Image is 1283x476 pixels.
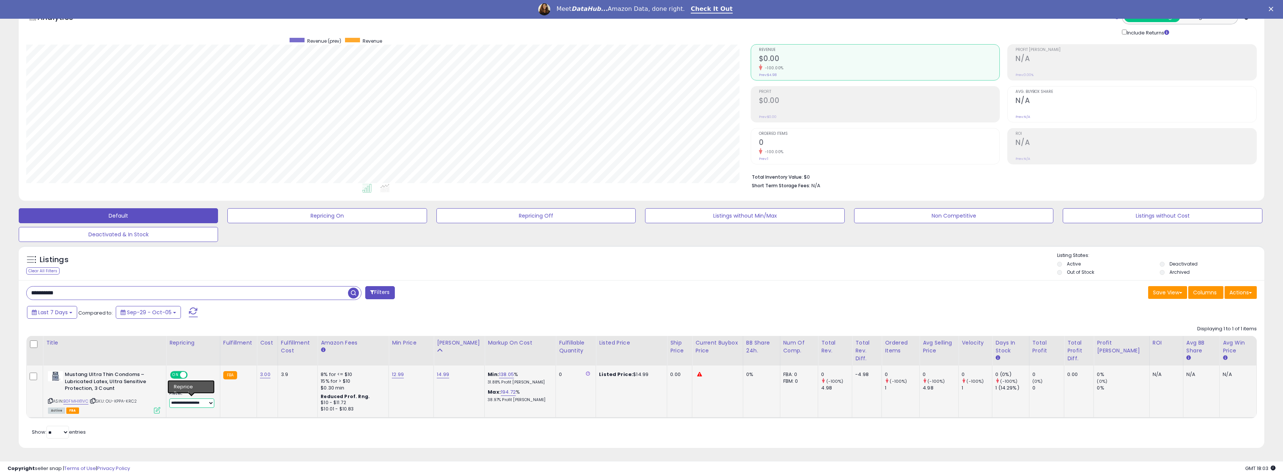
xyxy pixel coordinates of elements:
[488,389,550,403] div: %
[691,5,733,13] a: Check It Out
[1063,208,1262,223] button: Listings without Cost
[48,371,63,381] img: 31aGUpjkW-L._SL40_.jpg
[1067,339,1090,363] div: Total Profit Diff.
[27,306,77,319] button: Last 7 Days
[321,347,325,354] small: Amazon Fees.
[1153,339,1180,347] div: ROI
[281,371,312,378] div: 3.9
[1016,132,1256,136] span: ROI
[995,371,1029,378] div: 0 (0%)
[1186,371,1214,378] div: N/A
[890,378,907,384] small: (-100%)
[1032,371,1064,378] div: 0
[26,267,60,275] div: Clear All Filters
[260,339,275,347] div: Cost
[501,388,516,396] a: 194.72
[923,385,958,391] div: 4.98
[762,65,784,71] small: -100.00%
[923,371,958,378] div: 0
[363,38,382,44] span: Revenue
[1016,138,1256,148] h2: N/A
[38,309,68,316] span: Last 7 Days
[885,385,919,391] div: 1
[995,385,1029,391] div: 1 (14.29%)
[571,5,608,12] i: DataHub...
[1016,157,1030,161] small: Prev: N/A
[854,208,1053,223] button: Non Competitive
[1169,269,1190,275] label: Archived
[1186,355,1191,361] small: Avg BB Share.
[855,371,876,378] div: -4.98
[321,378,383,385] div: 15% for > $10
[821,371,852,378] div: 0
[321,385,383,391] div: $0.30 min
[1186,339,1216,355] div: Avg BB Share
[437,339,481,347] div: [PERSON_NAME]
[962,339,989,347] div: Velocity
[1188,286,1223,299] button: Columns
[645,208,844,223] button: Listings without Min/Max
[783,371,813,378] div: FBA: 0
[752,172,1251,181] li: $0
[1225,286,1257,299] button: Actions
[46,339,163,347] div: Title
[97,465,130,472] a: Privacy Policy
[437,371,449,378] a: 14.99
[321,393,370,400] b: Reduced Prof. Rng.
[1097,339,1146,355] div: Profit [PERSON_NAME]
[488,371,550,385] div: %
[169,391,214,408] div: Preset:
[759,115,777,119] small: Prev: $0.00
[962,385,992,391] div: 1
[746,339,777,355] div: BB Share 24h.
[1097,385,1149,391] div: 0%
[116,306,181,319] button: Sep-29 - Oct-05
[995,339,1026,355] div: Days In Stock
[485,336,556,366] th: The percentage added to the cost of goods (COGS) that forms the calculator for Min & Max prices.
[187,372,199,378] span: OFF
[759,96,1000,106] h2: $0.00
[811,182,820,189] span: N/A
[392,339,430,347] div: Min Price
[783,339,815,355] div: Num of Comp.
[759,90,1000,94] span: Profit
[1032,385,1064,391] div: 0
[307,38,341,44] span: Revenue (prev)
[1193,289,1217,296] span: Columns
[1223,371,1251,378] div: N/A
[1223,339,1253,355] div: Avg Win Price
[227,208,427,223] button: Repricing On
[281,339,314,355] div: Fulfillment Cost
[321,400,383,406] div: $10 - $11.72
[783,378,813,385] div: FBM: 0
[63,398,88,404] a: B0FMHX11VC
[1032,378,1043,384] small: (0%)
[321,339,385,347] div: Amazon Fees
[1016,54,1256,64] h2: N/A
[488,339,553,347] div: Markup on Cost
[885,371,919,378] div: 0
[762,149,784,155] small: -100.00%
[759,73,777,77] small: Prev: $4.98
[48,371,160,413] div: ASIN:
[127,309,172,316] span: Sep-29 - Oct-05
[223,339,254,347] div: Fulfillment
[19,208,218,223] button: Default
[7,465,130,472] div: seller snap | |
[928,378,945,384] small: (-100%)
[855,339,878,363] div: Total Rev. Diff.
[559,339,593,355] div: Fulfillable Quantity
[1097,378,1107,384] small: (0%)
[1067,371,1088,378] div: 0.00
[171,372,180,378] span: ON
[1067,261,1081,267] label: Active
[223,371,237,379] small: FBA
[962,371,992,378] div: 0
[670,339,689,355] div: Ship Price
[169,339,217,347] div: Repricing
[488,380,550,385] p: 31.88% Profit [PERSON_NAME]
[499,371,514,378] a: 138.05
[759,132,1000,136] span: Ordered Items
[752,174,803,180] b: Total Inventory Value:
[1245,465,1276,472] span: 2025-10-14 18:03 GMT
